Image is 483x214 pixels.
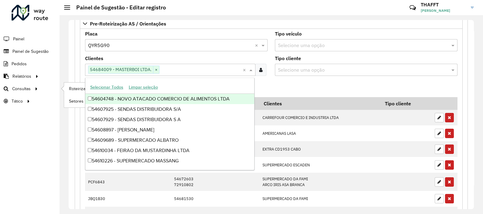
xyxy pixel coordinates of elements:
button: Selecionar Todos [87,83,126,92]
td: SUPERMERCADO DA FAMI ARCO IRIS ASA BRANCA [259,173,381,191]
label: Tipo cliente [275,55,301,62]
h2: Painel de Sugestão - Editar registro [70,4,166,11]
td: CARREFOUR COMERCIO E INDUSTRIA LTDA [259,110,381,126]
div: 54610722 - Praso Rec [85,166,254,176]
span: × [153,66,159,73]
span: Consultas [12,86,31,92]
div: 54607925 - SENDAS DISTRIBUIDORA S/A [85,104,254,114]
th: Clientes [259,97,381,110]
td: 54672603 72910802 [171,173,259,191]
a: Contato Rápido [406,1,419,14]
div: 54610226 - SUPERMERCADO MASSANG [85,156,254,166]
td: PCF6843 [85,173,119,191]
td: JBQ1B30 [85,191,119,207]
button: Limpar seleção [126,83,161,92]
div: 54604748 - NOVO ATACADO COMERCIO DE ALIMENTOS LTDA [85,94,254,104]
ng-dropdown-panel: Options list [85,78,255,170]
td: EXTRA CD1953 CABO [259,141,381,157]
span: Clear all [243,66,248,73]
div: 54609689 - SUPERMERCADO ALBATRO [85,135,254,145]
h3: THAFFT [421,2,466,8]
span: Pedidos [12,61,27,67]
a: Setores [64,95,139,107]
div: 54608897 - [PERSON_NAME] [85,125,254,135]
td: 54681530 [171,191,259,207]
span: Setores [69,98,84,104]
div: 54610034 - FEIRAO DA MUSTARDINHA LTDA [85,145,254,156]
span: [PERSON_NAME] [421,8,466,13]
span: Tático [12,98,23,104]
td: AMERICANAS LASA [259,125,381,141]
th: Tipo cliente [381,97,432,110]
label: Placa [85,30,98,37]
span: Pre-Roteirização AS / Orientações [90,21,166,26]
a: Pre-Roteirização AS / Orientações [80,19,463,29]
span: Relatórios [12,73,31,80]
span: 54684009 - MASTERBOI LTDA. [88,66,153,73]
td: SUPERMERCADO DA FAMI [259,191,381,207]
div: 54607929 - SENDAS DISTRIBUIDORA S A [85,114,254,125]
span: Clear all [255,42,260,49]
td: SUPERMERCADO ESCADEN [259,157,381,173]
span: Painel de Sugestão [12,48,49,55]
span: Roteirização [69,86,92,92]
a: Roteirização [64,83,139,95]
label: Clientes [85,55,103,62]
label: Tipo veículo [275,30,302,37]
span: Painel [13,36,24,42]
